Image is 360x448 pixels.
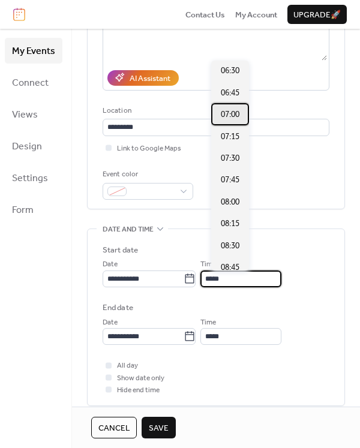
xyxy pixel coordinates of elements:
[200,317,216,329] span: Time
[221,131,239,143] span: 07:15
[103,317,118,329] span: Date
[5,38,62,64] a: My Events
[117,143,181,155] span: Link to Google Maps
[12,74,49,92] span: Connect
[149,422,169,434] span: Save
[235,8,277,20] a: My Account
[5,197,62,223] a: Form
[130,73,170,85] div: AI Assistant
[12,169,48,188] span: Settings
[293,9,341,21] span: Upgrade 🚀
[91,417,137,438] button: Cancel
[117,372,164,384] span: Show date only
[185,9,225,21] span: Contact Us
[200,258,216,270] span: Time
[103,224,154,236] span: Date and time
[98,422,130,434] span: Cancel
[107,70,179,86] button: AI Assistant
[12,137,42,156] span: Design
[221,196,239,208] span: 08:00
[5,133,62,159] a: Design
[103,258,118,270] span: Date
[235,9,277,21] span: My Account
[142,417,176,438] button: Save
[221,261,239,273] span: 08:45
[185,8,225,20] a: Contact Us
[221,218,239,230] span: 08:15
[12,106,38,124] span: Views
[117,360,138,372] span: All day
[221,109,239,121] span: 07:00
[221,152,239,164] span: 07:30
[117,384,160,396] span: Hide end time
[103,244,138,256] div: Start date
[103,105,327,117] div: Location
[12,42,55,61] span: My Events
[221,65,239,77] span: 06:30
[221,87,239,99] span: 06:45
[287,5,347,24] button: Upgrade🚀
[5,101,62,127] a: Views
[221,240,239,252] span: 08:30
[103,169,191,181] div: Event color
[13,8,25,21] img: logo
[103,302,133,314] div: End date
[221,174,239,186] span: 07:45
[12,201,34,220] span: Form
[5,70,62,95] a: Connect
[5,165,62,191] a: Settings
